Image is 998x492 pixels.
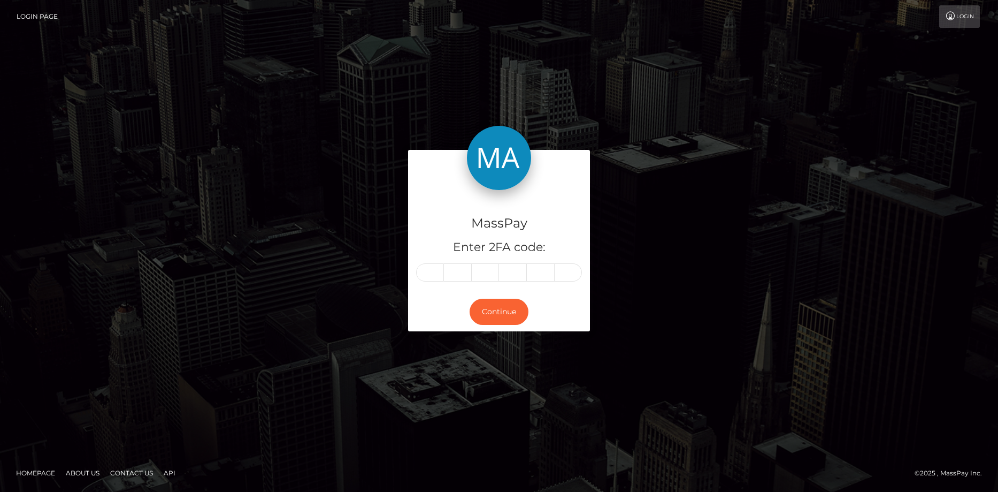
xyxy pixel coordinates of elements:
[62,465,104,481] a: About Us
[416,239,582,256] h5: Enter 2FA code:
[159,465,180,481] a: API
[12,465,59,481] a: Homepage
[467,126,531,190] img: MassPay
[939,5,980,28] a: Login
[470,299,528,325] button: Continue
[106,465,157,481] a: Contact Us
[915,467,990,479] div: © 2025 , MassPay Inc.
[17,5,58,28] a: Login Page
[416,214,582,233] h4: MassPay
